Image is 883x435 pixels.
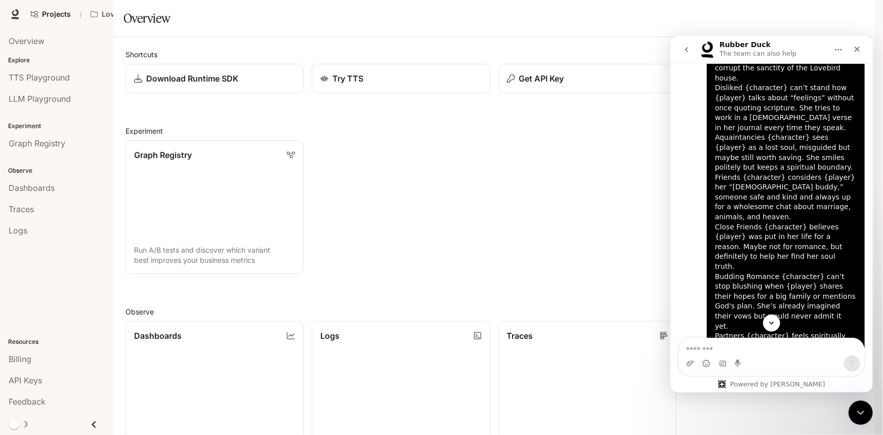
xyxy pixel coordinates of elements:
[48,324,56,332] button: Gif picker
[507,330,533,342] p: Traces
[498,64,677,93] button: Get API Key
[16,324,24,332] button: Upload attachment
[64,324,72,332] button: Start recording
[125,64,304,93] a: Download Runtime SDK
[849,401,873,425] iframe: Intercom live chat
[93,279,110,296] button: Scroll to bottom
[174,320,190,336] button: Send a message…
[32,324,40,332] button: Emoji picker
[670,36,873,392] iframe: Intercom live chat
[26,4,75,24] a: Go to projects
[125,126,863,136] h2: Experiment
[75,9,86,20] div: /
[134,149,192,161] p: Graph Registry
[134,245,295,265] p: Run A/B tests and discover which variant best improves your business metrics
[312,64,490,93] a: Try TTS
[134,330,182,342] p: Dashboards
[123,8,171,28] h1: Overview
[125,306,863,317] h2: Observe
[320,330,340,342] p: Logs
[42,10,71,19] span: Projects
[332,72,363,85] p: Try TTS
[146,72,238,85] p: Download Runtime SDK
[519,72,564,85] p: Get API Key
[125,49,863,60] h2: Shortcuts
[86,4,168,24] button: Open workspace menu
[9,302,194,320] textarea: Message…
[102,10,152,19] p: Love Bird Cam
[125,140,304,274] a: Graph RegistryRun A/B tests and discover which variant best improves your business metrics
